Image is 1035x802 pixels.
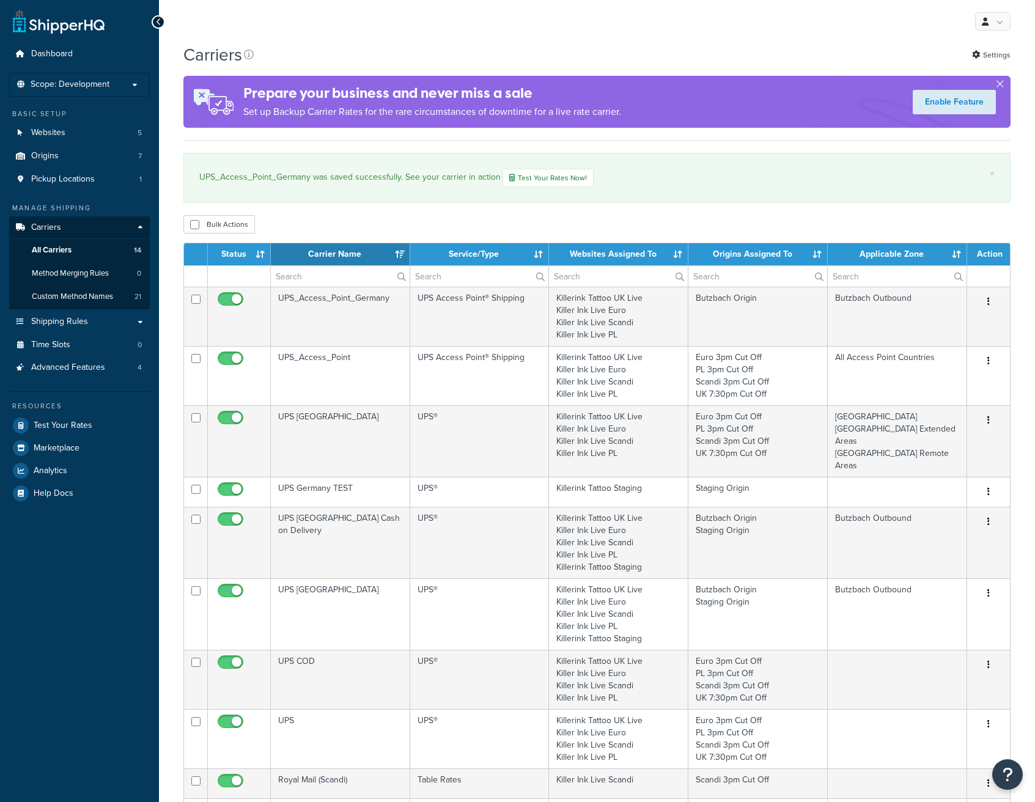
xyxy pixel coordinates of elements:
td: UPS® [410,578,550,650]
td: UPS Access Point® Shipping [410,346,550,405]
span: 21 [134,292,141,302]
span: 0 [137,268,141,279]
a: Dashboard [9,43,150,65]
th: Websites Assigned To: activate to sort column ascending [549,243,688,265]
span: Test Your Rates [34,421,92,431]
td: Royal Mail (Scandi) [271,768,410,798]
td: Killerink Tattoo Staging [549,477,688,507]
th: Status: activate to sort column ascending [208,243,271,265]
div: Basic Setup [9,109,150,119]
span: Pickup Locations [31,174,95,185]
span: Help Docs [34,488,73,499]
td: Euro 3pm Cut Off PL 3pm Cut Off Scandi 3pm Cut Off UK 7:30pm Cut Off [688,346,828,405]
button: Open Resource Center [992,759,1023,790]
span: 14 [134,245,141,256]
span: Shipping Rules [31,317,88,327]
input: Search [271,266,410,287]
span: 0 [138,340,142,350]
li: All Carriers [9,239,150,262]
td: Butzbach Outbound [828,578,967,650]
th: Service/Type: activate to sort column ascending [410,243,550,265]
td: Butzbach Origin [688,287,828,346]
a: Pickup Locations 1 [9,168,150,191]
div: UPS_Access_Point_Germany was saved successfully. See your carrier in action [199,169,995,187]
span: Advanced Features [31,362,105,373]
td: Killerink Tattoo UK Live Killer Ink Live Euro Killer Ink Live Scandi Killer Ink Live PL [549,287,688,346]
div: Resources [9,401,150,411]
td: UPS [GEOGRAPHIC_DATA] [271,578,410,650]
td: Euro 3pm Cut Off PL 3pm Cut Off Scandi 3pm Cut Off UK 7:30pm Cut Off [688,709,828,768]
a: Marketplace [9,437,150,459]
span: Origins [31,151,59,161]
td: Butzbach Origin Staging Origin [688,507,828,578]
td: UPS [GEOGRAPHIC_DATA] [271,405,410,477]
a: Method Merging Rules 0 [9,262,150,285]
a: Custom Method Names 21 [9,285,150,308]
td: UPS [271,709,410,768]
a: Carriers [9,216,150,239]
span: Scope: Development [31,79,109,90]
td: UPS_Access_Point [271,346,410,405]
li: Analytics [9,460,150,482]
span: Custom Method Names [32,292,113,302]
a: Test Your Rates Now! [503,169,594,187]
td: Table Rates [410,768,550,798]
input: Search [828,266,967,287]
td: UPS Germany TEST [271,477,410,507]
li: Pickup Locations [9,168,150,191]
th: Action [967,243,1010,265]
span: Method Merging Rules [32,268,109,279]
li: Websites [9,122,150,144]
td: UPS® [410,709,550,768]
a: Enable Feature [913,90,996,114]
td: UPS COD [271,650,410,709]
a: ShipperHQ Home [13,9,105,34]
a: Settings [972,46,1011,64]
input: Search [688,266,827,287]
th: Origins Assigned To: activate to sort column ascending [688,243,828,265]
li: Custom Method Names [9,285,150,308]
a: Websites 5 [9,122,150,144]
td: UPS® [410,405,550,477]
td: Butzbach Outbound [828,287,967,346]
span: 4 [138,362,142,373]
li: Method Merging Rules [9,262,150,285]
a: Shipping Rules [9,311,150,333]
td: Euro 3pm Cut Off PL 3pm Cut Off Scandi 3pm Cut Off UK 7:30pm Cut Off [688,405,828,477]
td: Scandi 3pm Cut Off [688,768,828,798]
span: 7 [138,151,142,161]
td: UPS Access Point® Shipping [410,287,550,346]
td: UPS_Access_Point_Germany [271,287,410,346]
li: Carriers [9,216,150,309]
td: Killerink Tattoo UK Live Killer Ink Live Euro Killer Ink Live Scandi Killer Ink Live PL Killerink... [549,507,688,578]
a: × [990,169,995,178]
td: Killerink Tattoo UK Live Killer Ink Live Euro Killer Ink Live Scandi Killer Ink Live PL [549,709,688,768]
td: [GEOGRAPHIC_DATA] [GEOGRAPHIC_DATA] Extended Areas [GEOGRAPHIC_DATA] Remote Areas [828,405,967,477]
a: Origins 7 [9,145,150,167]
li: Origins [9,145,150,167]
a: All Carriers 14 [9,239,150,262]
div: Manage Shipping [9,203,150,213]
a: Advanced Features 4 [9,356,150,379]
p: Set up Backup Carrier Rates for the rare circumstances of downtime for a live rate carrier. [243,103,621,120]
span: Marketplace [34,443,79,454]
td: UPS [GEOGRAPHIC_DATA] Cash on Delivery [271,507,410,578]
td: Killerink Tattoo UK Live Killer Ink Live Euro Killer Ink Live Scandi Killer Ink Live PL [549,346,688,405]
a: Test Your Rates [9,414,150,436]
span: 1 [139,174,142,185]
td: Killerink Tattoo UK Live Killer Ink Live Euro Killer Ink Live Scandi Killer Ink Live PL [549,650,688,709]
td: UPS® [410,477,550,507]
a: Time Slots 0 [9,334,150,356]
h4: Prepare your business and never miss a sale [243,83,621,103]
td: Staging Origin [688,477,828,507]
button: Bulk Actions [183,215,255,234]
input: Search [549,266,688,287]
span: Dashboard [31,49,73,59]
th: Applicable Zone: activate to sort column ascending [828,243,967,265]
span: Carriers [31,223,61,233]
span: Websites [31,128,65,138]
td: All Access Point Countries [828,346,967,405]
